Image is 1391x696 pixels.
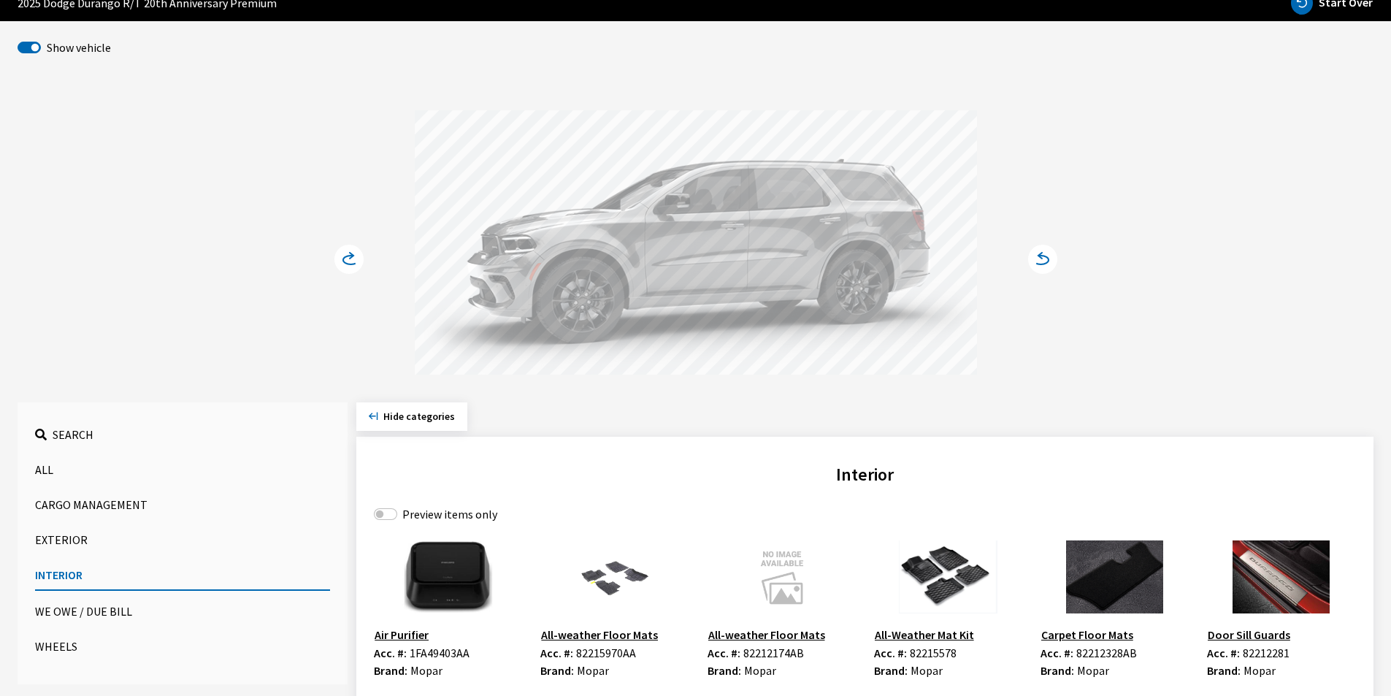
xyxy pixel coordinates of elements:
span: 82212281 [1243,646,1290,660]
button: Door Sill Guards [1207,625,1291,644]
label: Brand: [374,662,407,679]
span: Mopar [911,663,943,678]
span: Mopar [744,663,776,678]
img: Image for All-Weather Mat Kit [874,540,1023,613]
button: Hide categories [356,402,467,431]
label: Acc. #: [540,644,573,662]
label: Brand: [874,662,908,679]
label: Acc. #: [1041,644,1073,662]
span: Mopar [577,663,609,678]
span: 1FA49403AA [410,646,470,660]
span: 82215578 [910,646,957,660]
label: Acc. #: [874,644,907,662]
span: 82212328AB [1076,646,1137,660]
label: Acc. #: [1207,644,1240,662]
label: Show vehicle [47,39,111,56]
button: We Owe / Due Bill [35,597,330,626]
h2: Interior [374,462,1356,488]
button: Exterior [35,525,330,554]
button: All-weather Floor Mats [540,625,659,644]
span: Mopar [1077,663,1109,678]
span: Mopar [410,663,442,678]
button: Wheels [35,632,330,661]
button: All-weather Floor Mats [708,625,826,644]
img: Image for All-weather Floor Mats [540,540,689,613]
img: Image for Air Purifier [374,540,523,613]
button: Interior [35,560,330,591]
img: Image for All-weather Floor Mats [708,540,857,613]
label: Brand: [1207,662,1241,679]
button: Carpet Floor Mats [1041,625,1134,644]
button: Air Purifier [374,625,429,644]
button: Cargo Management [35,490,330,519]
label: Acc. #: [708,644,740,662]
button: All-Weather Mat Kit [874,625,975,644]
span: 82215970AA [576,646,636,660]
span: 82212174AB [743,646,804,660]
span: Click to hide category section. [383,410,455,423]
img: Image for Carpet Floor Mats [1041,540,1189,613]
label: Preview items only [402,505,497,523]
button: All [35,455,330,484]
label: Acc. #: [374,644,407,662]
span: Mopar [1244,663,1276,678]
span: Search [53,427,93,442]
label: Brand: [708,662,741,679]
img: Image for Door Sill Guards [1207,540,1356,613]
label: Brand: [1041,662,1074,679]
label: Brand: [540,662,574,679]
